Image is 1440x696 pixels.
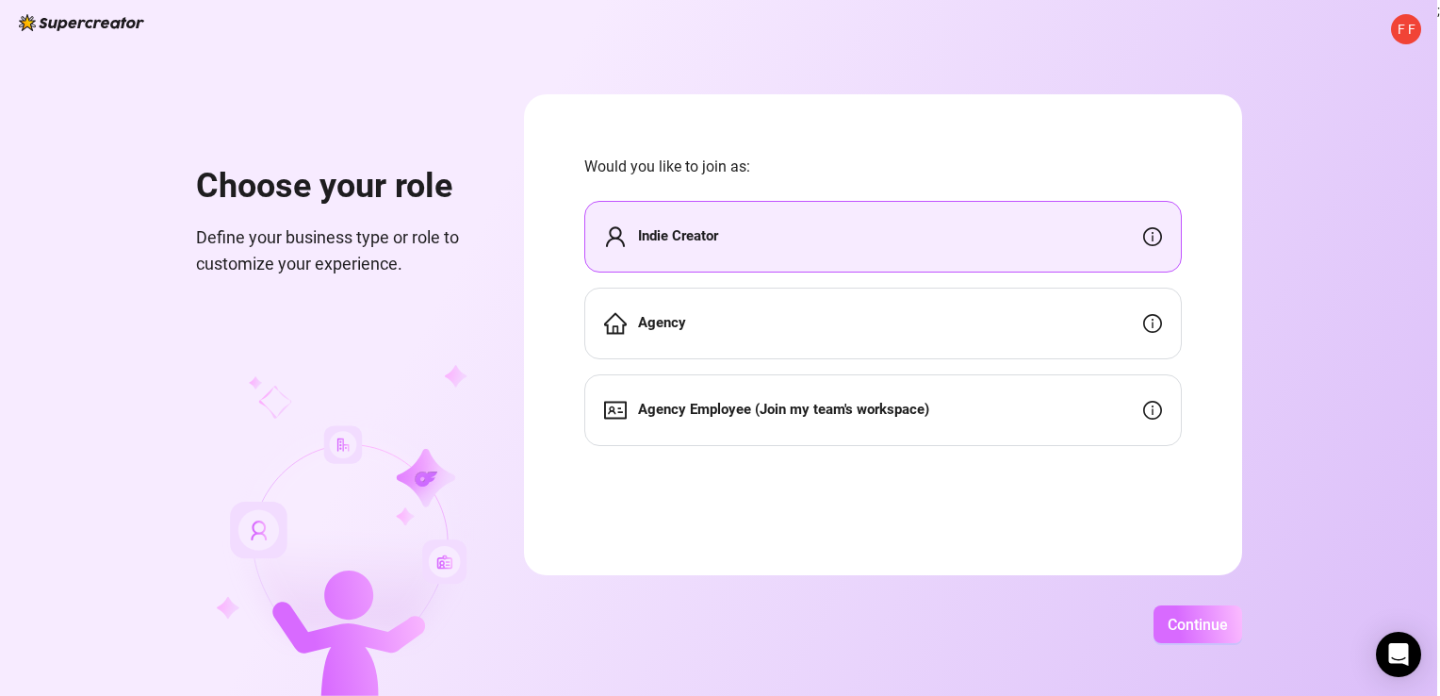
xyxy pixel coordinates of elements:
span: info-circle [1143,227,1162,246]
h1: Choose your role [196,166,479,207]
span: home [604,312,627,335]
strong: Indie Creator [638,227,718,244]
span: F F [1398,19,1415,40]
span: info-circle [1143,314,1162,333]
span: Continue [1168,616,1228,634]
span: idcard [604,399,627,422]
span: info-circle [1143,401,1162,420]
span: Would you like to join as: [584,155,1182,178]
strong: Agency [638,314,686,331]
img: logo [19,14,144,31]
span: user [604,225,627,248]
div: Open Intercom Messenger [1376,632,1421,677]
span: Define your business type or role to customize your experience. [196,224,479,278]
button: Continue [1154,605,1242,643]
strong: Agency Employee (Join my team's workspace) [638,401,929,418]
